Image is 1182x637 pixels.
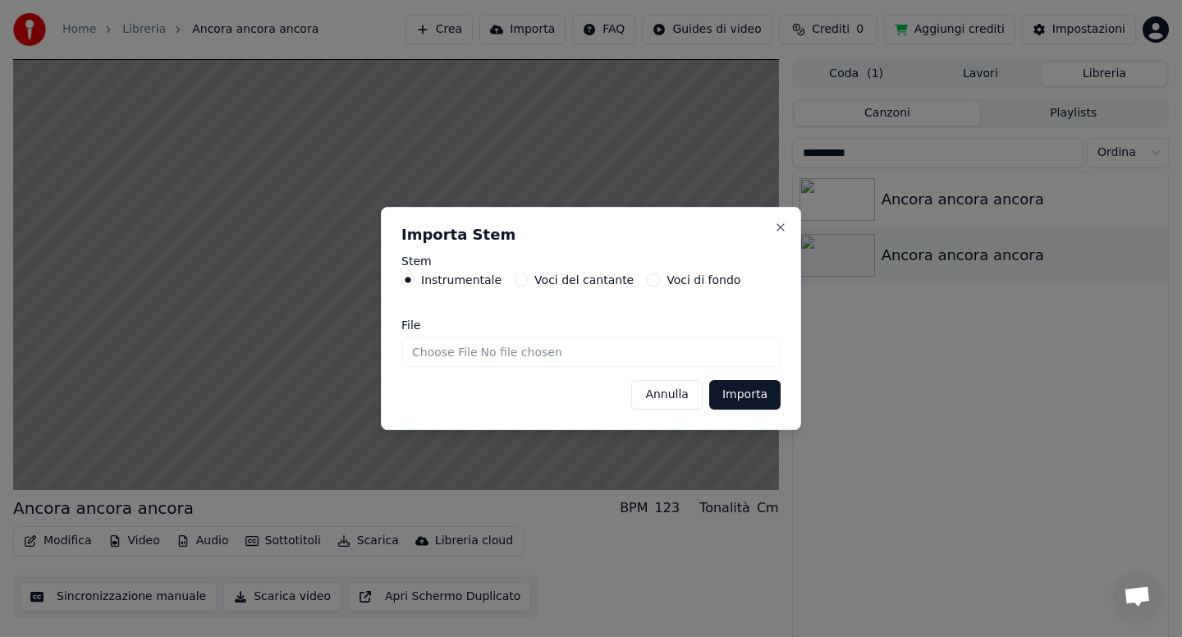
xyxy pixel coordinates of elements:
[709,380,781,410] button: Importa
[534,274,634,286] label: Voci del cantante
[401,227,781,242] h2: Importa Stem
[667,274,740,286] label: Voci di fondo
[421,274,502,286] label: Instrumentale
[401,319,781,331] label: File
[401,255,781,267] label: Stem
[631,380,703,410] button: Annulla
